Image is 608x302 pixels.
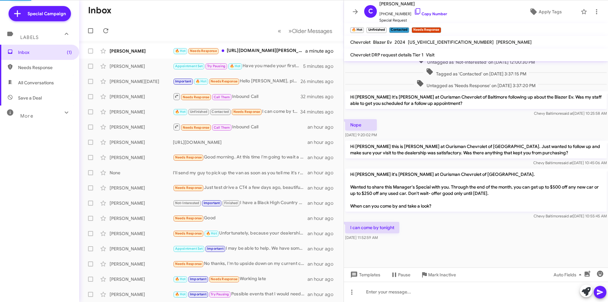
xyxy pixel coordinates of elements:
[274,24,336,37] nav: Page navigation example
[211,292,229,296] span: Try Pausing
[408,39,494,45] span: [US_VEHICLE_IDENTIFICATION_NUMBER]
[395,39,405,45] span: 2024
[110,78,173,85] div: [PERSON_NAME][DATE]
[175,277,186,281] span: 🔥 Hot
[554,269,584,280] span: Auto Fields
[190,49,217,53] span: Needs Response
[533,160,607,165] span: Chevy Baltimore [DATE] 10:45:06 AM
[307,200,339,206] div: an hour ago
[110,261,173,267] div: [PERSON_NAME]
[175,110,186,114] span: 🔥 Hot
[301,93,339,100] div: 32 minutes ago
[345,235,378,240] span: [DATE] 11:52:59 AM
[414,11,447,16] a: Copy Number
[214,125,230,130] span: Call Them
[224,201,238,205] span: Finished
[562,214,573,218] span: said at
[110,124,173,130] div: [PERSON_NAME]
[285,24,336,37] button: Next
[307,246,339,252] div: an hour ago
[173,139,307,145] div: [URL][DOMAIN_NAME]
[88,5,111,16] h1: Inbox
[539,6,562,17] span: Apply Tags
[110,93,173,100] div: [PERSON_NAME]
[18,80,54,86] span: All Conversations
[173,93,301,100] div: Inbound Call
[307,215,339,222] div: an hour ago
[110,200,173,206] div: [PERSON_NAME]
[173,123,307,131] div: Inbound Call
[110,154,173,161] div: [PERSON_NAME]
[175,231,202,235] span: Needs Response
[110,48,173,54] div: [PERSON_NAME]
[307,261,339,267] div: an hour ago
[190,292,206,296] span: Important
[173,260,307,267] div: No thanks, I'm to upside down on my current car.
[211,277,237,281] span: Needs Response
[379,8,447,17] span: [PHONE_NUMBER]
[373,39,392,45] span: Blazer Ev
[173,275,307,283] div: Working late
[18,64,72,71] span: Needs Response
[345,132,377,137] span: [DATE] 9:20:02 PM
[389,27,409,33] small: Contacted
[349,269,380,280] span: Templates
[67,49,72,55] span: (1)
[379,17,447,23] span: Special Request
[20,113,33,119] span: More
[548,269,589,280] button: Auto Fields
[301,109,339,115] div: 34 minutes ago
[345,91,607,109] p: Hi [PERSON_NAME] It's [PERSON_NAME] at Ourisman Chevrolet of Baltimore following up about the Bla...
[175,262,202,266] span: Needs Response
[173,199,307,207] div: I have a Black High Country without a sunroof I can do 59K with.
[307,291,339,298] div: an hour ago
[190,277,206,281] span: Important
[368,6,373,16] span: C
[496,39,532,45] span: [PERSON_NAME]
[175,155,202,159] span: Needs Response
[173,245,307,252] div: I may be able to help. We have some low priced SUV's. I see the last time you were here you were ...
[561,160,573,165] span: said at
[206,231,217,235] span: 🔥 Hot
[175,292,186,296] span: 🔥 Hot
[423,68,529,77] span: Tagged as 'Contacted' on [DATE] 3:37:15 PM
[350,39,370,45] span: Chevrolet
[110,185,173,191] div: [PERSON_NAME]
[534,111,607,116] span: Chevy Baltimore [DATE] 10:25:58 AM
[20,35,39,40] span: Labels
[207,64,225,68] span: Try Pausing
[173,108,301,115] div: I can come by tonight
[204,201,220,205] span: Important
[307,185,339,191] div: an hour ago
[307,139,339,145] div: an hour ago
[173,184,307,191] div: Just test drive a CT4 a few days ago, beautiful car, just too small
[307,170,339,176] div: an hour ago
[412,27,441,33] small: Needs Response
[183,125,210,130] span: Needs Response
[214,95,230,99] span: Call Them
[345,141,607,158] p: Hi [PERSON_NAME] this is [PERSON_NAME] at Ourisman Chevrolet of [GEOGRAPHIC_DATA]. Just wanted to...
[307,276,339,282] div: an hour ago
[301,78,339,85] div: 26 minutes ago
[274,24,285,37] button: Previous
[196,79,206,83] span: 🔥 Hot
[278,27,281,35] span: «
[562,111,573,116] span: said at
[534,214,607,218] span: Chevy Baltimore [DATE] 10:55:45 AM
[398,269,410,280] span: Pause
[305,48,339,54] div: a minute ago
[307,154,339,161] div: an hour ago
[110,109,173,115] div: [PERSON_NAME]
[173,154,307,161] div: Good morning. At this time I'm going to wait a bit. I'm looking to see where the interest rates w...
[173,62,303,70] div: Have you made your first payment yet?
[183,95,210,99] span: Needs Response
[212,110,229,114] span: Contacted
[9,6,71,21] a: Special Campaign
[173,291,307,298] div: Possible events that I would need to be present for
[173,170,307,176] div: I'll send my guy to pick up the van as soon as you tell me it's ready to go
[173,47,305,55] div: [URL][DOMAIN_NAME][PERSON_NAME][US_VEHICLE_IDENTIFICATION_NUMBER]
[18,95,42,101] span: Save a Deal
[345,169,607,212] p: Hi [PERSON_NAME] it's [PERSON_NAME] at Ourisman Chevrolet of [GEOGRAPHIC_DATA]. Wanted to share t...
[230,64,241,68] span: 🔥 Hot
[385,269,415,280] button: Pause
